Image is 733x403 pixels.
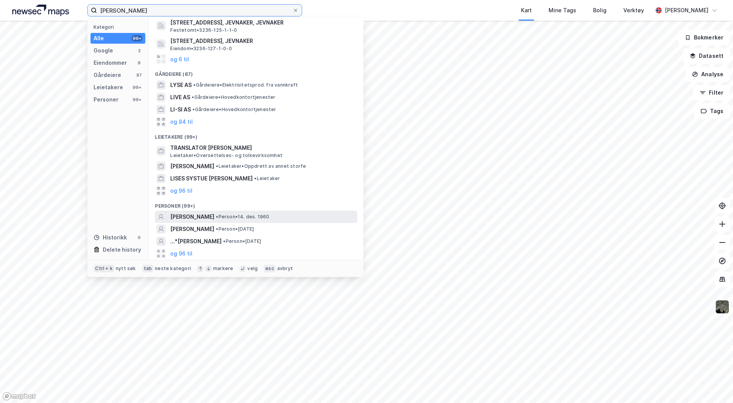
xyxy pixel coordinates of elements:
div: avbryt [277,265,293,272]
span: • [254,175,256,181]
span: [PERSON_NAME] [170,224,214,234]
a: Mapbox homepage [2,392,36,401]
button: og 96 til [170,186,192,195]
span: LYSE AS [170,80,192,90]
button: og 84 til [170,117,193,126]
span: [STREET_ADDRESS], JEVNAKER [170,36,354,46]
div: Eiendommer [94,58,127,67]
span: • [216,226,218,232]
div: [PERSON_NAME] [665,6,708,15]
div: Kategori [94,24,145,30]
span: Person • 14. des. 1960 [216,214,269,220]
div: Leietakere (99+) [149,128,363,142]
span: Leietaker [254,175,280,182]
div: 0 [136,234,142,241]
div: Mine Tags [549,6,576,15]
iframe: Chat Widget [695,366,733,403]
div: nytt søk [116,265,136,272]
button: Datasett [683,48,730,64]
div: markere [213,265,233,272]
span: • [216,214,218,220]
img: 9k= [715,300,730,314]
img: logo.a4113a55bc3d86da70a041830d287a7e.svg [12,5,69,16]
div: 2 [136,48,142,54]
div: 9 [136,60,142,66]
div: Historikk [94,233,127,242]
div: Ctrl + k [94,265,114,272]
div: Kontrollprogram for chat [695,366,733,403]
div: velg [247,265,258,272]
span: LISES SYSTUE [PERSON_NAME] [170,174,253,183]
button: Tags [694,103,730,119]
div: Gårdeiere (87) [149,65,363,79]
div: 99+ [131,35,142,41]
div: tab [142,265,154,272]
span: Leietaker • Oversettelses- og tolkevirksomhet [170,152,283,159]
span: [PERSON_NAME] [170,212,214,221]
span: • [193,82,196,88]
button: og 96 til [170,249,192,258]
div: Personer (99+) [149,197,363,211]
div: Personer [94,95,118,104]
span: Leietaker • Oppdrett av annet storfe [216,163,306,169]
div: 87 [136,72,142,78]
span: [STREET_ADDRESS], JEVNAKER, JEVNAKER [170,18,354,27]
span: Gårdeiere • Hovedkontortjenester [192,106,276,113]
button: og 6 til [170,54,189,64]
div: esc [264,265,276,272]
span: • [216,163,218,169]
span: Gårdeiere • Hovedkontortjenester [192,94,275,100]
span: [PERSON_NAME] [170,162,214,171]
div: Kart [521,6,532,15]
div: Delete history [103,245,141,254]
div: 99+ [131,97,142,103]
span: ...*[PERSON_NAME] [170,237,222,246]
div: Leietakere [94,83,123,92]
span: TRANSLATOR [PERSON_NAME] [170,143,354,152]
div: neste kategori [155,265,191,272]
button: Filter [693,85,730,100]
span: Gårdeiere • Elektrisitetsprod. fra vannkraft [193,82,298,88]
span: • [223,238,225,244]
span: Person • [DATE] [223,238,261,244]
span: • [192,106,195,112]
span: LI-SI AS [170,105,191,114]
span: • [192,94,194,100]
div: Alle [94,34,104,43]
div: Bolig [593,6,606,15]
span: Eiendom • 3236-127-1-0-0 [170,46,232,52]
span: Festetomt • 3236-125-1-1-0 [170,27,237,33]
div: Gårdeiere [94,70,121,80]
input: Søk på adresse, matrikkel, gårdeiere, leietakere eller personer [97,5,293,16]
div: 99+ [131,84,142,90]
span: Person • [DATE] [216,226,254,232]
div: Google [94,46,113,55]
button: Bokmerker [678,30,730,45]
div: Verktøy [623,6,644,15]
span: LIVE AS [170,93,190,102]
button: Analyse [685,67,730,82]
